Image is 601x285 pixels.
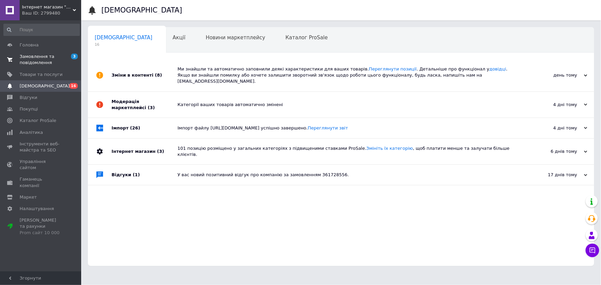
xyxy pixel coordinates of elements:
span: Відгуки [20,95,37,101]
div: 4 дні тому [520,102,587,108]
span: Інструменти веб-майстра та SEO [20,141,63,153]
span: [DEMOGRAPHIC_DATA] [95,35,153,41]
div: день тому [520,72,587,78]
span: 16 [69,83,78,89]
input: Пошук [3,24,80,36]
span: Інтернет магазин "Карапузик" [22,4,73,10]
span: (1) [133,172,140,177]
a: Переглянути позиції [369,66,417,72]
a: Змініть їх категорію [367,146,413,151]
span: Новини маркетплейсу [206,35,265,41]
a: Переглянути звіт [308,125,348,130]
div: Зміни в контенті [112,59,178,91]
span: Головна [20,42,39,48]
div: Імпорт файлу [URL][DOMAIN_NAME] успішно завершено. [178,125,520,131]
button: Чат з покупцем [586,244,599,257]
span: Аналітика [20,129,43,136]
span: Управління сайтом [20,159,63,171]
span: Налаштування [20,206,54,212]
span: Акції [173,35,186,41]
span: [DEMOGRAPHIC_DATA] [20,83,70,89]
div: Імпорт [112,118,178,138]
span: Покупці [20,106,38,112]
span: Товари та послуги [20,72,63,78]
span: (8) [155,73,162,78]
div: Ваш ID: 2799480 [22,10,81,16]
div: 6 днів тому [520,148,587,155]
span: Гаманець компанії [20,176,63,188]
div: Категорії ваших товарів автоматично змінені [178,102,520,108]
a: довідці [489,66,506,72]
span: Каталог ProSale [20,118,56,124]
span: 16 [95,42,153,47]
div: Інтернет магазин [112,139,178,164]
span: 3 [71,54,78,59]
div: У вас новий позитивний відгук про компанію за замовленням 361728556. [178,172,520,178]
div: Відгуки [112,165,178,185]
div: 4 дні тому [520,125,587,131]
div: 101 позицію розміщено у загальних категоріях з підвищеними ставками ProSale. , щоб платити менше ... [178,145,520,158]
span: (3) [157,149,164,154]
h1: [DEMOGRAPHIC_DATA] [101,6,182,14]
div: 17 днів тому [520,172,587,178]
span: [PERSON_NAME] та рахунки [20,217,63,236]
div: Модерація маркетплейсі [112,92,178,118]
div: Prom сайт 10 000 [20,230,63,236]
span: (26) [130,125,140,130]
div: Ми знайшли та автоматично заповнили деякі характеристики для ваших товарів. . Детальніше про функ... [178,66,520,85]
span: Замовлення та повідомлення [20,54,63,66]
span: (3) [148,105,155,110]
span: Маркет [20,194,37,200]
span: Каталог ProSale [285,35,328,41]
